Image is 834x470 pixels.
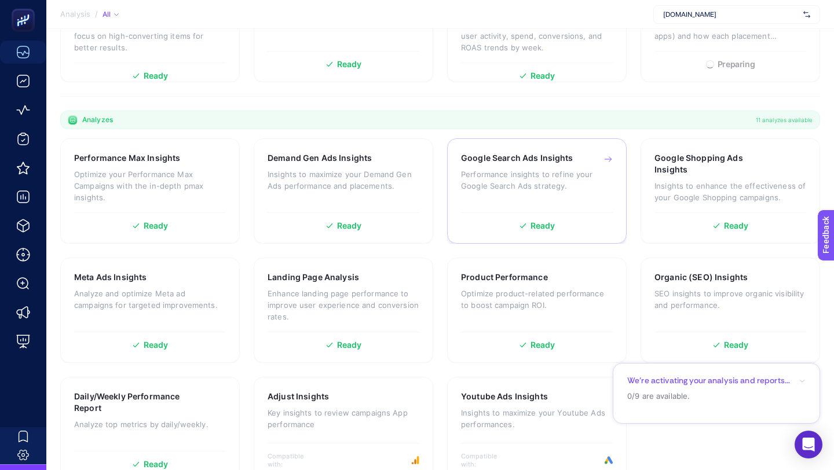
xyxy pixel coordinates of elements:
[144,222,169,230] span: Ready
[144,72,169,80] span: Ready
[641,138,820,244] a: Google Shopping Ads InsightsInsights to enhance the effectiveness of your Google Shopping campaig...
[756,115,813,124] span: 11 analyzes available
[531,222,555,230] span: Ready
[7,3,44,13] span: Feedback
[144,341,169,349] span: Ready
[95,9,98,19] span: /
[654,180,806,203] p: Insights to enhance the effectiveness of your Google Shopping campaigns.
[268,452,320,468] span: Compatible with:
[654,288,806,311] p: SEO insights to improve organic visibility and performance.
[724,341,749,349] span: Ready
[82,115,113,124] span: Analyzes
[461,452,513,468] span: Compatible with:
[60,258,240,363] a: Meta Ads InsightsAnalyze and optimize Meta ad campaigns for targeted improvements.Ready
[654,152,770,175] h3: Google Shopping Ads Insights
[718,60,755,68] span: Preparing
[461,271,548,283] h3: Product Performance
[60,138,240,244] a: Performance Max InsightsOptimize your Performance Max Campaigns with the in-depth pmax insights.R...
[268,271,359,283] h3: Landing Page Analysis
[268,152,372,164] h3: Demand Gen Ads Insights
[461,168,613,192] p: Performance insights to refine your Google Search Ads strategy.
[447,138,627,244] a: Google Search Ads InsightsPerformance insights to refine your Google Search Ads strategy.Ready
[74,19,226,53] p: Identify underperforming products and focus on high-converting items for better results.
[531,72,555,80] span: Ready
[337,341,362,349] span: Ready
[74,418,226,430] p: Analyze top metrics by daily/weekly.
[461,391,548,402] h3: Youtube Ads Insights
[74,271,147,283] h3: Meta Ads Insights
[663,10,799,19] span: [DOMAIN_NAME]
[461,19,613,53] p: Weekly performance report showing user activity, spend, conversions, and ROAS trends by week.
[447,258,627,363] a: Product PerformanceOptimize product-related performance to boost campaign ROI.Ready
[337,60,362,68] span: Ready
[627,391,806,402] p: 0/9 are available.
[461,407,613,430] p: Insights to maximize your Youtube Ads performances.
[268,391,329,402] h3: Adjust Insights
[461,152,573,164] h3: Google Search Ads Insights
[641,258,820,363] a: Organic (SEO) InsightsSEO insights to improve organic visibility and performance.Ready
[461,288,613,311] p: Optimize product-related performance to boost campaign ROI.
[531,341,555,349] span: Ready
[268,407,419,430] p: Key insights to review campaigns App performance
[268,288,419,322] p: Enhance landing page performance to improve user experience and conversion rates.
[74,152,180,164] h3: Performance Max Insights
[795,431,822,458] div: Open Intercom Messenger
[103,10,119,19] div: All
[268,168,419,192] p: Insights to maximize your Demand Gen Ads performance and placements.
[74,168,226,203] p: Optimize your Performance Max Campaigns with the in-depth pmax insights.
[654,271,748,283] h3: Organic (SEO) Insights
[60,10,90,19] span: Analysis
[74,391,190,414] h3: Daily/Weekly Performance Report
[144,460,169,468] span: Ready
[724,222,749,230] span: Ready
[337,222,362,230] span: Ready
[254,138,433,244] a: Demand Gen Ads InsightsInsights to maximize your Demand Gen Ads performance and placements.Ready
[74,288,226,311] p: Analyze and optimize Meta ad campaigns for targeted improvements.
[254,258,433,363] a: Landing Page AnalysisEnhance landing page performance to improve user experience and conversion r...
[627,375,790,386] p: We’re activating your analysis and reports...
[803,9,810,20] img: svg%3e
